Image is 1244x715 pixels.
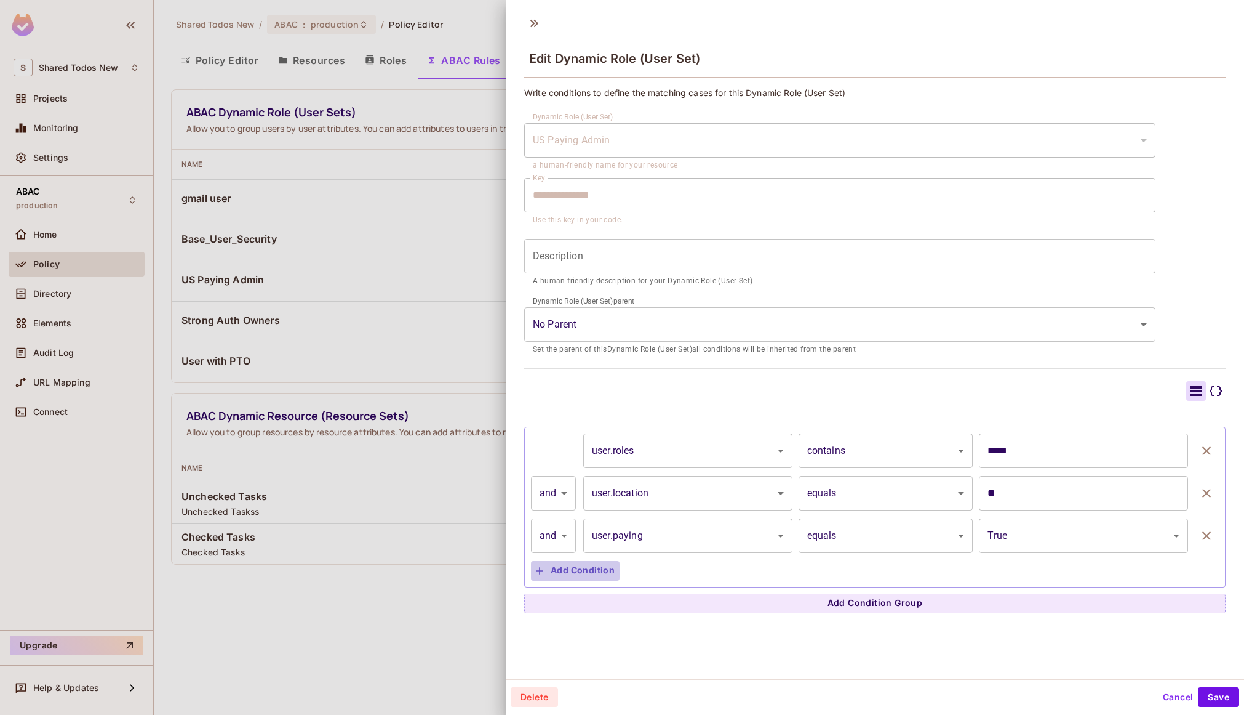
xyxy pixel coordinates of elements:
[583,476,792,511] div: user.location
[533,275,1147,288] p: A human-friendly description for your Dynamic Role (User Set)
[533,214,1147,227] p: Use this key in your code.
[799,519,973,553] div: equals
[979,519,1188,553] div: True
[524,307,1155,342] div: Without label
[524,123,1155,158] div: Without label
[533,296,634,306] label: Dynamic Role (User Set) parent
[529,51,700,66] span: Edit Dynamic Role (User Set)
[531,476,576,511] div: and
[533,111,613,122] label: Dynamic Role (User Set)
[533,172,545,183] label: Key
[583,434,792,468] div: user.roles
[1158,687,1198,707] button: Cancel
[524,87,1226,99] p: Write conditions to define the matching cases for this Dynamic Role (User Set)
[533,344,1147,356] p: Set the parent of this Dynamic Role (User Set) all conditions will be inherited from the parent
[531,561,620,581] button: Add Condition
[511,687,558,707] button: Delete
[1198,687,1239,707] button: Save
[583,519,792,553] div: user.paying
[531,519,576,553] div: and
[799,434,973,468] div: contains
[524,594,1226,613] button: Add Condition Group
[799,476,973,511] div: equals
[533,160,1147,172] p: a human-friendly name for your resource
